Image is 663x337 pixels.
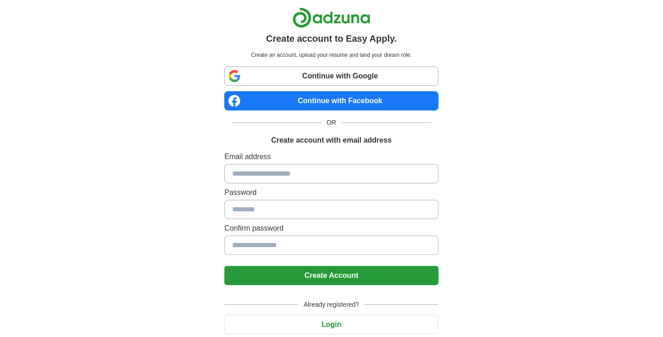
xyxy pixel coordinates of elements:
[224,187,438,198] label: Password
[226,51,436,59] p: Create an account, upload your resume and land your dream role.
[321,118,342,127] span: OR
[298,300,364,309] span: Already registered?
[271,135,391,146] h1: Create account with email address
[224,223,438,234] label: Confirm password
[224,151,438,162] label: Email address
[293,7,370,28] img: Adzuna logo
[224,320,438,328] a: Login
[224,315,438,334] button: Login
[224,66,438,86] a: Continue with Google
[224,91,438,110] a: Continue with Facebook
[266,32,397,45] h1: Create account to Easy Apply.
[224,266,438,285] button: Create Account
